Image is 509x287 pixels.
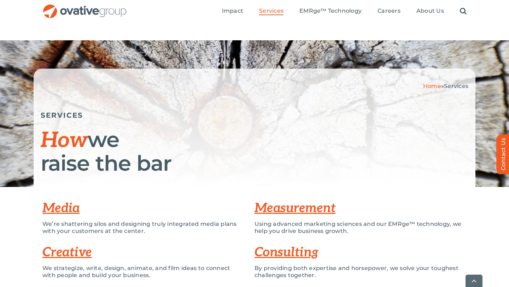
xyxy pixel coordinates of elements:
a: Measurement [255,200,335,216]
a: Services [259,7,283,15]
a: Creative [42,245,92,260]
span: » [423,83,468,89]
span: Services [444,83,468,89]
span: About Us [416,7,444,14]
a: Consulting [255,245,318,260]
a: Careers [378,7,400,15]
span: EMRge™ Technology [299,7,362,14]
span: How [41,128,88,153]
p: We’re shattering silos and designing truly integrated media plans with your customers at the center. [42,221,244,235]
a: About Us [416,7,444,15]
a: OG_Full_horizontal_RGB [42,4,127,10]
p: We strategize, write, design, animate, and film ideas to connect with people and build your busin... [42,265,244,279]
span: Careers [378,7,400,14]
a: Search [460,7,467,15]
p: By providing both expertise and horsepower, we solve your toughest challenges together. [255,265,467,279]
a: EMRge™ Technology [299,7,362,15]
a: Media [42,200,80,216]
p: Using advanced marketing sciences and our EMRge™ technology, we help you drive business growth. [255,221,467,235]
h5: SERVICES [41,111,468,119]
a: Home [423,83,441,89]
h1: we raise the bar [41,128,468,175]
span: Impact [222,7,243,14]
a: Impact [222,7,243,15]
span: Services [259,7,283,14]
